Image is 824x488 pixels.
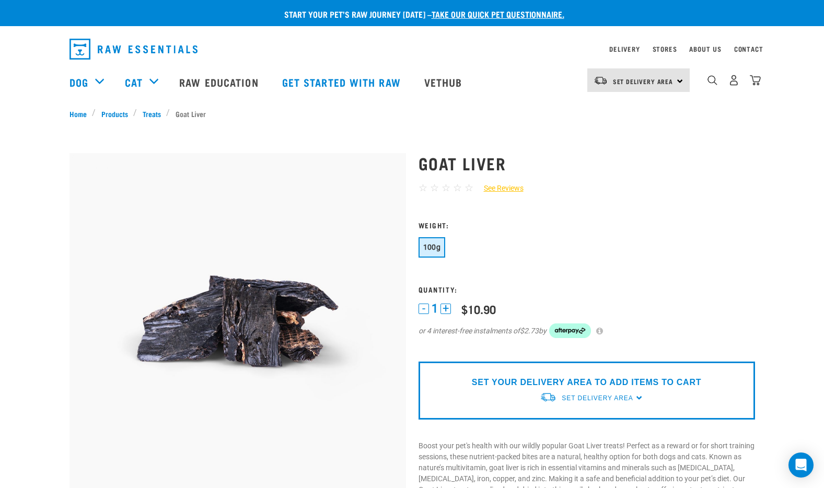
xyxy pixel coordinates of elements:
a: Vethub [414,61,475,103]
div: or 4 interest-free instalments of by [419,323,755,338]
img: home-icon-1@2x.png [707,75,717,85]
button: 100g [419,237,446,258]
a: Raw Education [169,61,271,103]
span: Set Delivery Area [562,394,633,402]
a: Products [96,108,133,119]
div: Open Intercom Messenger [788,452,814,478]
a: Stores [653,47,677,51]
span: 1 [432,303,438,314]
a: See Reviews [473,183,524,194]
a: Treats [137,108,166,119]
span: ☆ [419,182,427,194]
h1: Goat Liver [419,154,755,172]
button: - [419,304,429,314]
nav: dropdown navigation [61,34,763,64]
span: ☆ [430,182,439,194]
a: Contact [734,47,763,51]
span: Set Delivery Area [613,79,674,83]
a: Delivery [609,47,640,51]
img: Afterpay [549,323,591,338]
span: ☆ [442,182,450,194]
img: Raw Essentials Logo [69,39,198,60]
h3: Weight: [419,221,755,229]
span: ☆ [453,182,462,194]
p: SET YOUR DELIVERY AREA TO ADD ITEMS TO CART [472,376,701,389]
div: $10.90 [461,303,496,316]
button: + [440,304,451,314]
h3: Quantity: [419,285,755,293]
img: home-icon@2x.png [750,75,761,86]
span: $2.73 [520,326,539,336]
nav: breadcrumbs [69,108,755,119]
span: ☆ [465,182,473,194]
img: user.png [728,75,739,86]
a: About Us [689,47,721,51]
a: take our quick pet questionnaire. [432,11,564,16]
img: van-moving.png [594,76,608,85]
a: Dog [69,74,88,90]
img: van-moving.png [540,392,556,403]
a: Cat [125,74,143,90]
span: 100g [423,243,441,251]
a: Get started with Raw [272,61,414,103]
a: Home [69,108,92,119]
